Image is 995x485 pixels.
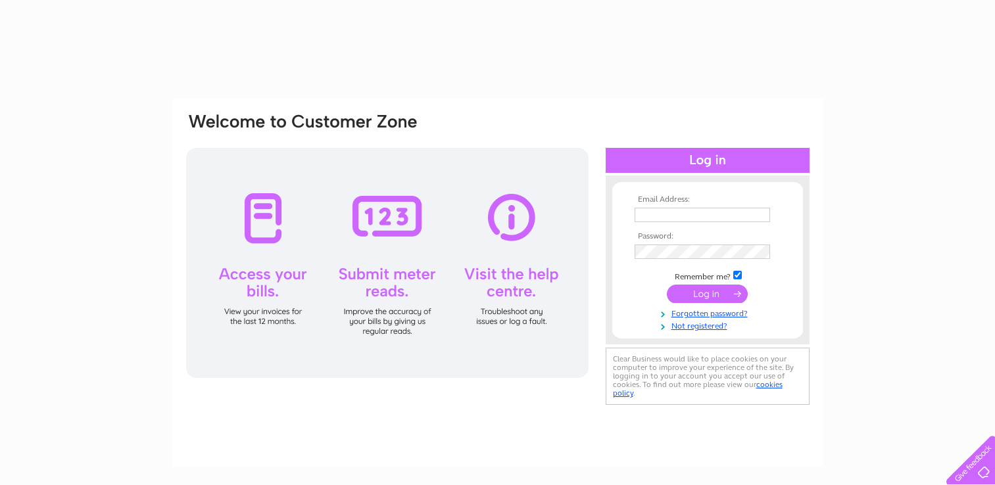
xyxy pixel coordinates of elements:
div: Clear Business would like to place cookies on your computer to improve your experience of the sit... [606,348,810,405]
a: Not registered? [635,319,784,331]
a: cookies policy [613,380,783,398]
th: Password: [631,232,784,241]
input: Submit [667,285,748,303]
a: Forgotten password? [635,306,784,319]
th: Email Address: [631,195,784,204]
td: Remember me? [631,269,784,282]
